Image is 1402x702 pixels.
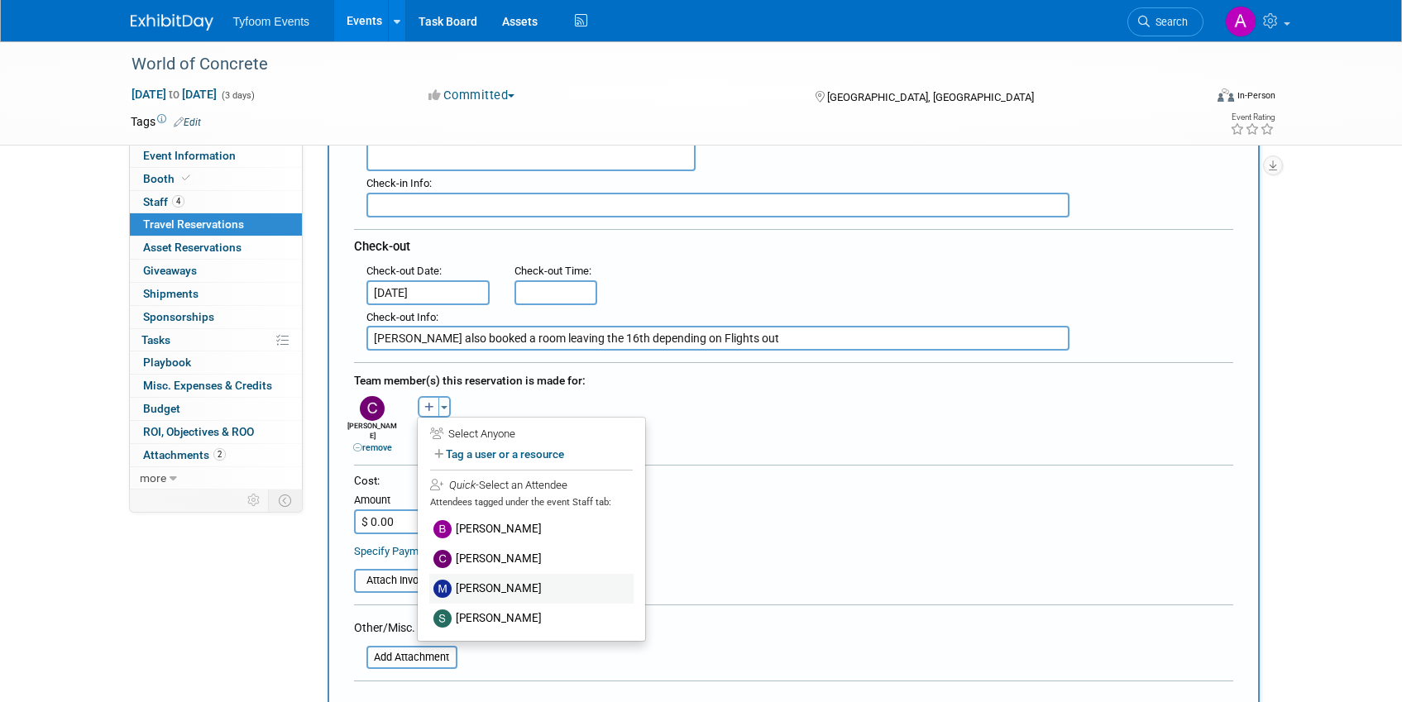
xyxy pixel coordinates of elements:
a: Attachments2 [130,444,302,466]
small: : [366,265,442,277]
span: Misc. Expenses & Credits [143,379,272,392]
span: Staff [143,195,184,208]
span: 4 [172,195,184,208]
div: [PERSON_NAME] [346,421,400,455]
div: Event Rating [1230,113,1275,122]
span: Asset Reservations [143,241,242,254]
small: : [514,265,591,277]
span: Search [1150,16,1188,28]
span: Tyfoom Events [233,15,310,28]
span: Budget [143,402,180,415]
div: In-Person [1237,89,1275,102]
div: Event Format [1106,86,1276,111]
img: Angie Nichols [1225,6,1256,37]
img: B.jpg [433,520,452,538]
span: Travel Reservations [143,217,244,231]
label: [PERSON_NAME] [429,544,634,574]
small: : [366,177,432,189]
span: Booth [143,172,194,185]
a: Giveaways [130,260,302,282]
label: [PERSON_NAME] [429,514,634,544]
a: Specify Payment Details [354,545,469,557]
a: Sponsorships [130,306,302,328]
a: Staff4 [130,191,302,213]
a: Search [1127,7,1203,36]
span: ROI, Objectives & ROO [143,425,254,438]
span: Event Information [143,149,236,162]
span: Tasks [141,333,170,346]
a: Event Information [130,145,302,167]
div: Team member(s) this reservation is made for: [354,365,1233,392]
img: C.jpg [433,550,452,568]
span: Check-out Info [366,311,436,323]
div: Select Anyone [430,427,633,442]
label: [PERSON_NAME] [429,604,634,633]
i: Booth reservation complete [182,174,190,183]
span: [GEOGRAPHIC_DATA], [GEOGRAPHIC_DATA] [827,91,1034,103]
img: Format-Inperson.png [1218,88,1234,102]
span: Giveaways [143,264,197,277]
a: remove [353,442,392,453]
label: [PERSON_NAME] [429,574,634,604]
span: Playbook [143,356,191,369]
a: ROI, Objectives & ROO [130,421,302,443]
body: Rich Text Area. Press ALT-0 for help. [9,7,855,24]
div: Attendees tagged under the event Staff tab: [430,495,633,510]
span: Shipments [143,287,199,300]
i: Quick [449,479,476,491]
a: Asset Reservations [130,236,302,259]
a: Budget [130,398,302,420]
img: M.jpg [433,580,452,598]
img: C.jpg [360,396,385,421]
span: [DATE] [DATE] [131,87,218,102]
span: Check-out [354,239,410,254]
td: Toggle Event Tabs [268,489,302,511]
span: Sponsorships [143,310,214,323]
td: Personalize Event Tab Strip [240,489,269,511]
a: Tasks [130,329,302,351]
img: S.jpg [433,609,452,628]
a: Shipments [130,283,302,305]
div: World of Concrete [126,50,1179,79]
div: Other/Misc. Attachments: [354,619,488,640]
div: Cost: [354,473,1233,489]
a: Playbook [130,351,302,374]
a: Misc. Expenses & Credits [130,375,302,397]
div: -Select an Attendee [430,477,633,494]
div: Amount [354,493,474,509]
span: Check-in Info [366,177,429,189]
span: to [166,88,182,101]
span: 2 [213,448,226,461]
a: Travel Reservations [130,213,302,236]
img: ExhibitDay [131,14,213,31]
span: more [140,471,166,485]
span: Check-out Time [514,265,589,277]
label: Tag a user or a resource [430,442,633,466]
small: : [366,311,438,323]
td: Tags [131,113,201,130]
a: more [130,467,302,489]
a: Edit [174,117,201,128]
button: Committed [423,87,521,104]
span: Attachments [143,448,226,461]
span: (3 days) [220,90,255,101]
a: Booth [130,168,302,190]
span: Check-out Date [366,265,439,277]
